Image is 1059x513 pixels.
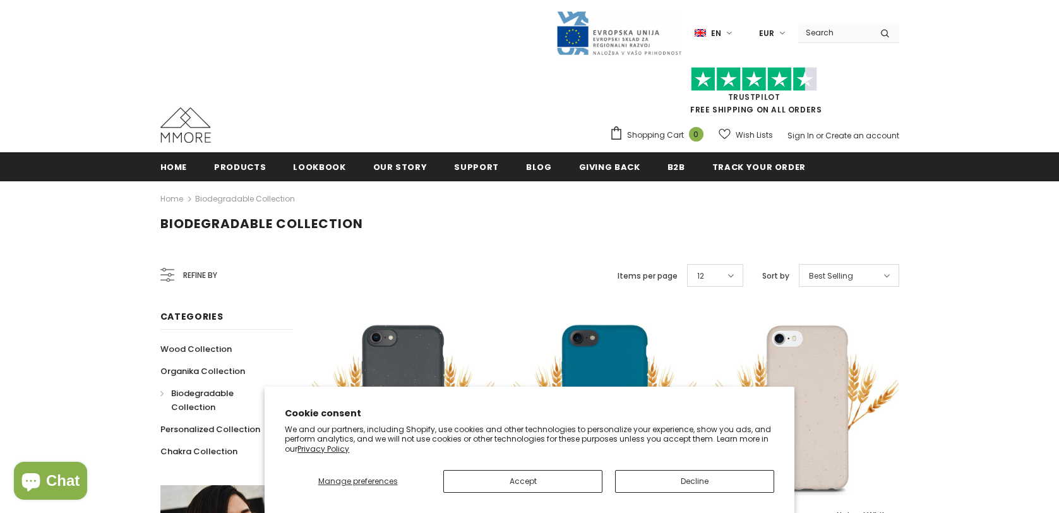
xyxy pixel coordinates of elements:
[373,152,428,181] a: Our Story
[160,360,245,382] a: Organika Collection
[10,462,91,503] inbox-online-store-chat: Shopify online store chat
[798,23,871,42] input: Search Site
[816,130,823,141] span: or
[160,191,183,207] a: Home
[195,193,295,204] a: Biodegradable Collection
[762,270,789,282] label: Sort by
[160,161,188,173] span: Home
[695,28,706,39] img: i-lang-1.png
[454,152,499,181] a: support
[667,152,685,181] a: B2B
[214,152,266,181] a: Products
[712,152,806,181] a: Track your order
[712,161,806,173] span: Track your order
[615,470,774,493] button: Decline
[171,387,234,413] span: Biodegradable Collection
[787,130,814,141] a: Sign In
[556,27,682,38] a: Javni Razpis
[579,152,640,181] a: Giving back
[719,124,773,146] a: Wish Lists
[454,161,499,173] span: support
[526,161,552,173] span: Blog
[728,92,781,102] a: Trustpilot
[160,382,279,418] a: Biodegradable Collection
[691,67,817,92] img: Trust Pilot Stars
[160,338,232,360] a: Wood Collection
[318,476,398,486] span: Manage preferences
[160,310,224,323] span: Categories
[373,161,428,173] span: Our Story
[297,444,349,454] a: Privacy Policy
[556,10,682,56] img: Javni Razpis
[183,269,217,282] span: Refine by
[579,161,640,173] span: Giving back
[697,270,704,282] span: 12
[609,73,899,115] span: FREE SHIPPING ON ALL ORDERS
[214,161,266,173] span: Products
[711,27,721,40] span: en
[609,126,710,145] a: Shopping Cart 0
[160,215,363,232] span: Biodegradable Collection
[627,129,684,142] span: Shopping Cart
[160,365,245,377] span: Organika Collection
[809,270,853,282] span: Best Selling
[293,161,345,173] span: Lookbook
[293,152,345,181] a: Lookbook
[667,161,685,173] span: B2B
[160,152,188,181] a: Home
[825,130,899,141] a: Create an account
[160,445,237,457] span: Chakra Collection
[160,343,232,355] span: Wood Collection
[736,129,773,142] span: Wish Lists
[160,107,211,143] img: MMORE Cases
[160,423,260,435] span: Personalized Collection
[443,470,602,493] button: Accept
[285,470,431,493] button: Manage preferences
[160,418,260,440] a: Personalized Collection
[689,127,703,142] span: 0
[759,27,774,40] span: EUR
[526,152,552,181] a: Blog
[285,407,774,420] h2: Cookie consent
[285,425,774,454] p: We and our partners, including Shopify, use cookies and other technologies to personalize your ex...
[160,440,237,462] a: Chakra Collection
[618,270,678,282] label: Items per page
